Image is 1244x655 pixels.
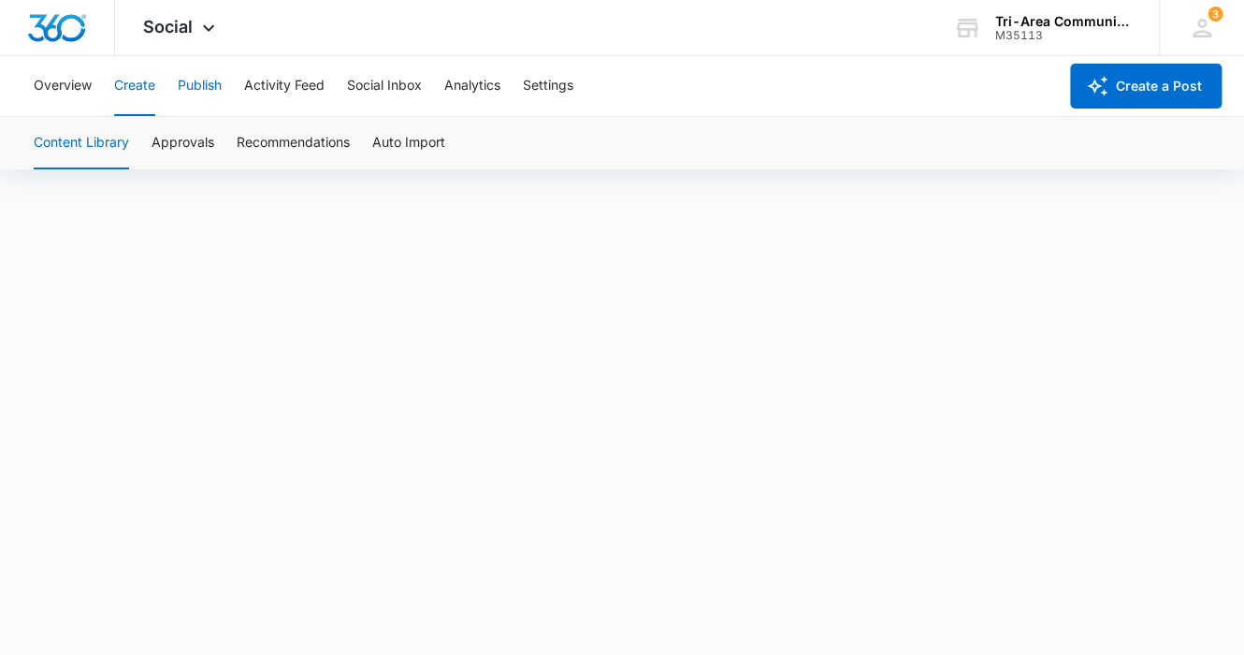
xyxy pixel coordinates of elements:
span: 3 [1208,7,1222,22]
button: Approvals [152,117,214,169]
button: Overview [34,56,92,116]
div: account id [995,29,1132,42]
button: Content Library [34,117,129,169]
button: Analytics [444,56,500,116]
div: account name [995,14,1132,29]
button: Settings [523,56,573,116]
button: Create [114,56,155,116]
button: Auto Import [372,117,445,169]
div: notifications count [1208,7,1222,22]
button: Create a Post [1070,64,1222,109]
button: Publish [178,56,222,116]
button: Recommendations [237,117,350,169]
button: Activity Feed [244,56,325,116]
span: Social [143,17,193,36]
button: Social Inbox [347,56,422,116]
